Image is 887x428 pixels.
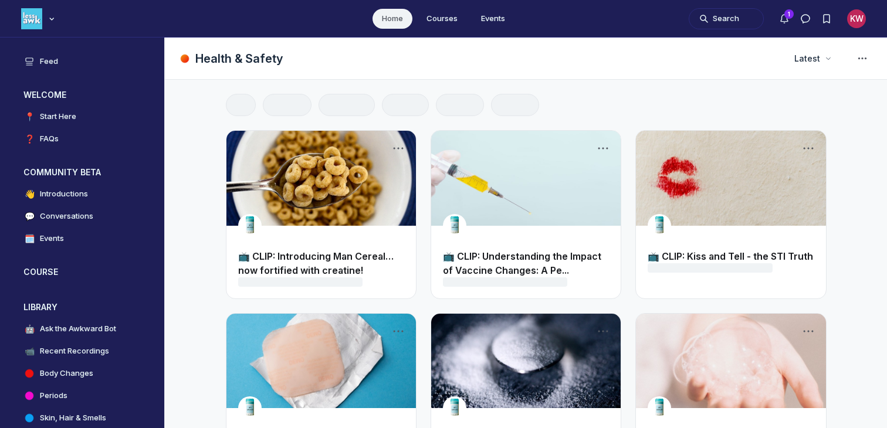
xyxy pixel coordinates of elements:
h4: Ask the Awkward Bot [40,323,116,335]
header: Page Header [165,38,887,80]
button: Bookmarks [816,8,837,29]
a: View user profile [238,220,262,232]
a: Body Changes [14,364,150,383]
button: User menu options [847,9,866,28]
button: Less Awkward Hub logo [21,7,57,30]
a: View user profile [443,220,466,232]
h4: Recent Recordings [40,345,109,357]
button: Post actions [595,323,611,339]
button: Notifications [774,8,795,29]
button: Search [689,8,764,29]
div: KW [847,9,866,28]
button: Post actions [800,323,817,339]
h3: COURSE [23,266,58,278]
a: Events [472,9,514,29]
a: 📹Recent Recordings [14,341,150,361]
a: 🗓️Events [14,229,150,249]
button: COMMUNITY BETACollapse space [14,163,150,182]
span: ❓ [23,133,35,145]
div: pburk8 [263,94,312,116]
a: Periods [14,386,150,406]
a: View user profile [238,402,262,414]
a: 📺 CLIP: Introducing Man Cereal…now fortified with creatine! [238,250,394,276]
a: 🤖Ask the Awkward Bot [14,319,150,339]
div: 2cwwm2 [319,94,375,116]
span: Latest [794,53,820,64]
button: Post actions [595,140,611,157]
h4: Skin, Hair & Smells [40,412,106,424]
button: Space settings [852,48,873,69]
a: Home [373,9,412,29]
span: 👋 [23,188,35,200]
a: Skin, Hair & Smells [14,408,150,428]
a: View user profile [443,402,466,414]
svg: Space settings [855,52,869,66]
span: 💬 [23,210,35,222]
a: 💬Conversations [14,206,150,226]
h1: Health & Safety [195,50,283,67]
div: xeh7w [382,94,429,116]
h4: FAQs [40,133,59,145]
button: Post actions [390,140,407,157]
img: Less Awkward Hub logo [21,8,42,29]
a: View user profile [648,220,671,232]
a: ❓FAQs [14,129,150,149]
a: Feed [14,52,150,72]
h3: COMMUNITY BETA [23,167,101,178]
div: nm803 [436,94,484,116]
a: 👋Introductions [14,184,150,204]
h4: Body Changes [40,368,93,379]
a: Courses [417,9,467,29]
h3: WELCOME [23,89,66,101]
button: COURSEExpand space [14,263,150,281]
div: All [226,94,256,116]
span: 📍 [23,111,35,123]
h3: LIBRARY [23,301,57,313]
h4: Conversations [40,210,93,222]
h4: Events [40,233,64,244]
h4: Start Here [40,111,76,123]
h4: Periods [40,390,67,402]
span: 🗓️ [23,233,35,244]
div: hzj01w [491,94,539,116]
h4: Introductions [40,188,88,200]
button: Latest [787,48,838,69]
button: Post actions [800,140,817,157]
h4: Feed [40,56,58,67]
span: 🤖 [23,323,35,335]
a: 📍Start Here [14,107,150,127]
a: 📺 CLIP: Understanding the Impact of Vaccine Changes: A Pe... [443,250,601,276]
a: 📺 CLIP: Kiss and Tell - the STI Truth [648,250,813,262]
button: LIBRARYCollapse space [14,298,150,317]
button: Direct messages [795,8,816,29]
button: WELCOMECollapse space [14,86,150,104]
span: 📹 [23,345,35,357]
button: Post actions [390,323,407,339]
a: View user profile [648,402,671,414]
